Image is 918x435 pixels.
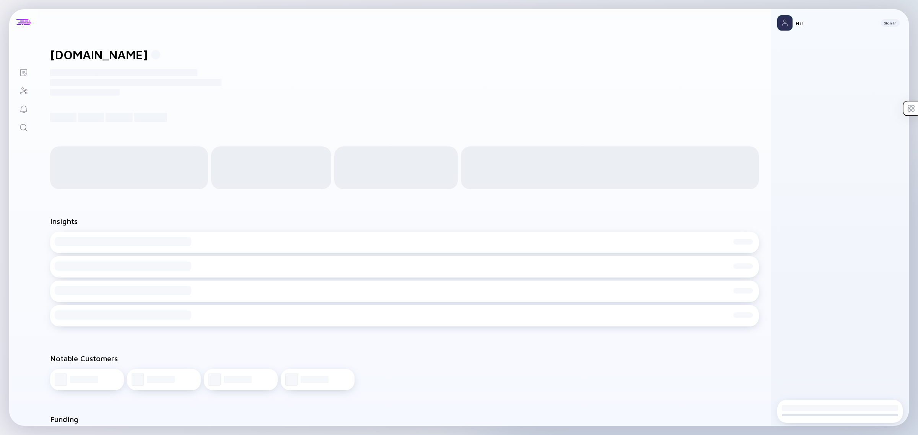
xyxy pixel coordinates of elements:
[50,217,78,226] h2: Insights
[777,15,793,31] img: Profile Picture
[9,99,38,118] a: Reminders
[50,354,759,363] h2: Notable Customers
[881,19,900,27] button: Sign In
[9,63,38,81] a: Lists
[9,81,38,99] a: Investor Map
[50,47,148,62] h1: [DOMAIN_NAME]
[50,415,78,424] h2: Funding
[796,20,875,26] div: Hi!
[9,118,38,136] a: Search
